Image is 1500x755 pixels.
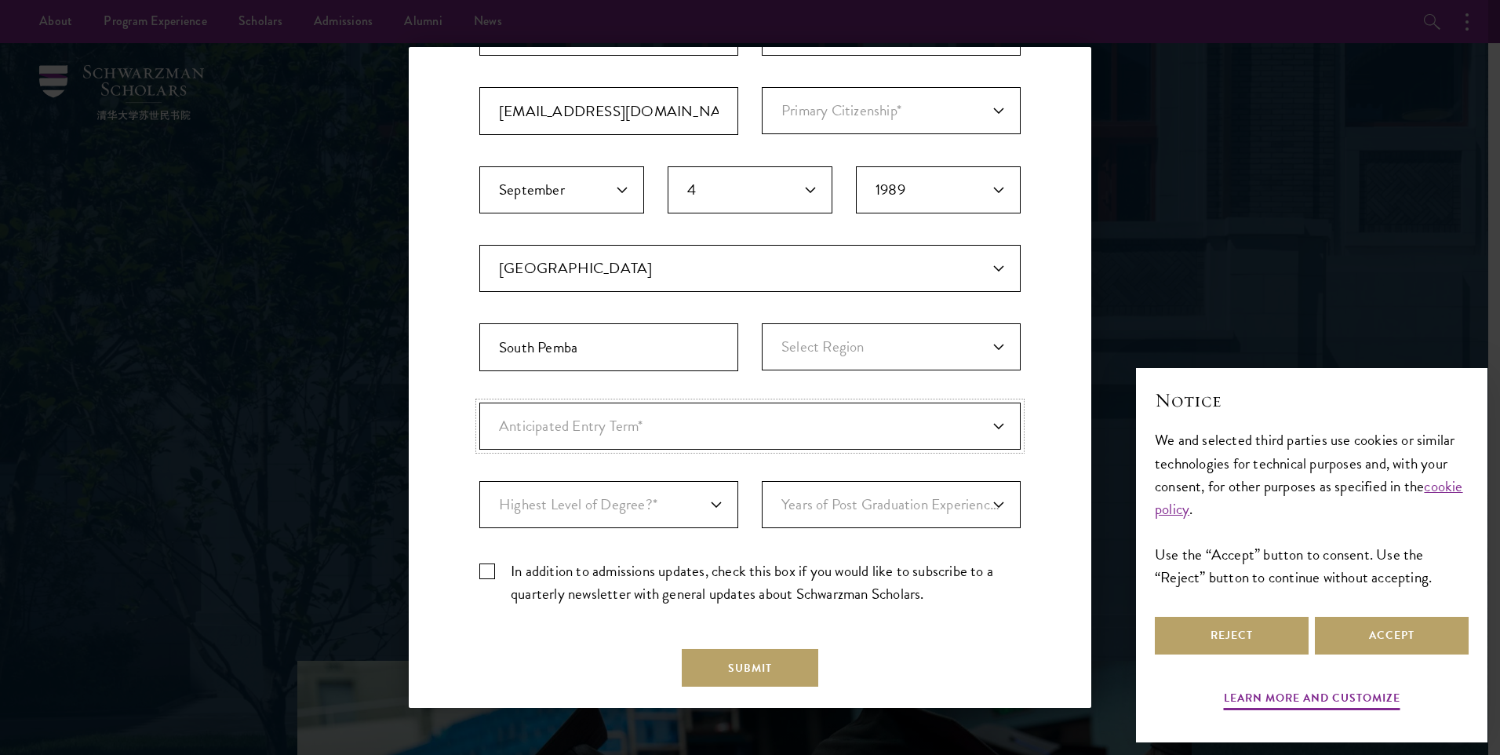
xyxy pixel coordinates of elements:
div: Birthdate* [479,166,1021,245]
button: Submit [682,649,818,687]
h2: Notice [1155,387,1469,414]
div: * Indicates required field. Additional information provided will be used to personalize our commu... [615,706,886,739]
button: Reject [1155,617,1309,655]
input: Email Address* [479,87,738,135]
div: Primary Citizenship* [762,87,1021,135]
select: Day [668,166,832,213]
label: In addition to admissions updates, check this box if you would like to subscribe to a quarterly n... [479,560,1021,605]
button: Learn more and customize [1224,688,1400,713]
div: Check this box to receive a quarterly newsletter with general updates about Schwarzman Scholars. [479,560,1021,605]
div: We and selected third parties use cookies or similar technologies for technical purposes and, wit... [1155,429,1469,588]
a: cookie policy [1155,475,1463,520]
div: Years of Post Graduation Experience?* [762,481,1021,528]
button: Accept [1315,617,1469,655]
select: Month [479,166,644,213]
input: City [479,323,738,371]
div: Anticipated Entry Term* [479,403,1021,450]
select: Year [856,166,1021,213]
div: Highest Level of Degree?* [479,481,738,528]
